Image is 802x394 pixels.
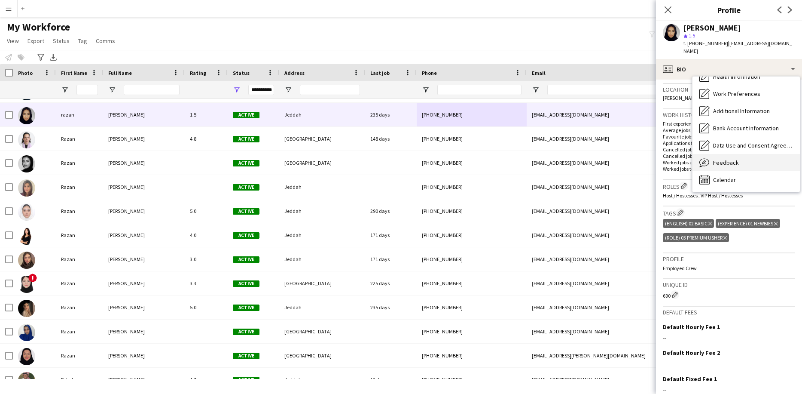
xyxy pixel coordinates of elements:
div: [PHONE_NUMBER] [417,368,527,391]
img: Razan Aldraian [18,131,35,148]
span: Active [233,232,259,239]
div: 148 days [365,127,417,151]
div: [EMAIL_ADDRESS][PERSON_NAME][DOMAIN_NAME] [527,344,698,367]
div: [PHONE_NUMBER] [417,295,527,319]
img: razan Albedani [18,107,35,124]
div: [EMAIL_ADDRESS][DOMAIN_NAME] [527,103,698,126]
button: Open Filter Menu [233,86,241,94]
span: Active [233,112,259,118]
div: Razan [56,320,103,343]
span: Full Name [108,70,132,76]
span: Status [53,37,70,45]
div: [PHONE_NUMBER] [417,103,527,126]
div: [EMAIL_ADDRESS][DOMAIN_NAME] [527,175,698,199]
p: Applications total count: 3 [663,140,795,146]
span: Jeddah [284,184,302,190]
div: Bank Account Information [692,120,800,137]
div: [EMAIL_ADDRESS][DOMAIN_NAME] [527,127,698,151]
span: Feedback [713,159,739,166]
div: [PHONE_NUMBER] [417,151,527,175]
span: Last job [370,70,390,76]
span: Photo [18,70,33,76]
div: [EMAIL_ADDRESS][DOMAIN_NAME] [527,199,698,223]
div: [PHONE_NUMBER] [417,175,527,199]
span: Tag [78,37,87,45]
a: Tag [75,35,91,46]
p: Employed Crew [663,265,795,271]
span: Host / Hostesses , VIP Host / Hostesses [663,192,743,199]
input: Phone Filter Input [437,85,521,95]
img: Razan Hani [18,228,35,245]
div: [EMAIL_ADDRESS][DOMAIN_NAME] [527,271,698,295]
span: Comms [96,37,115,45]
h3: Profile [656,4,802,15]
div: 3.3 [185,271,228,295]
span: [PERSON_NAME] [108,352,145,359]
span: Jeddah [284,111,302,118]
div: 1.5 [185,103,228,126]
span: Jeddah [284,304,302,311]
span: Export [27,37,44,45]
img: Razan Yasser [18,348,35,365]
p: Worked jobs count: 0 [663,159,795,166]
p: Cancelled jobs total count: 0 [663,153,795,159]
div: [EMAIL_ADDRESS][DOMAIN_NAME] [527,368,698,391]
span: View [7,37,19,45]
div: 171 days [365,223,417,247]
span: [PERSON_NAME] [108,376,145,383]
img: Razan Mohammed [18,300,35,317]
div: -- [663,334,795,342]
img: Razan Aljehani [18,179,35,197]
button: Open Filter Menu [422,86,430,94]
app-action-btn: Export XLSX [48,52,58,62]
span: [PERSON_NAME] [108,232,145,238]
p: Favourite job: Host / Hostesses [663,133,795,140]
div: Additional Information [692,102,800,120]
span: [GEOGRAPHIC_DATA] [284,352,332,359]
div: Razan [56,175,103,199]
div: Work Preferences [692,85,800,102]
h3: Unique ID [663,281,795,289]
input: Full Name Filter Input [124,85,180,95]
div: [PHONE_NUMBER] [417,344,527,367]
h3: Location [663,86,795,93]
span: Jeddah [284,232,302,238]
div: 5.0 [185,199,228,223]
input: Email Filter Input [547,85,693,95]
input: First Name Filter Input [76,85,98,95]
span: Active [233,353,259,359]
div: 4.7 [185,368,228,391]
div: 235 days [365,295,417,319]
div: [EMAIL_ADDRESS][DOMAIN_NAME] [527,151,698,175]
span: Address [284,70,305,76]
span: Email [532,70,546,76]
div: [PHONE_NUMBER] [417,223,527,247]
div: Razan [56,247,103,271]
span: Active [233,184,259,191]
button: Open Filter Menu [108,86,116,94]
div: Calendar [692,171,800,188]
a: View [3,35,22,46]
h3: Default Hourly Fee 2 [663,349,720,357]
span: Active [233,280,259,287]
div: Razan [56,344,103,367]
span: [PERSON_NAME] [108,304,145,311]
span: Active [233,305,259,311]
span: [GEOGRAPHIC_DATA] [284,280,332,286]
span: Phone [422,70,437,76]
span: [PERSON_NAME] [108,135,145,142]
h3: Default Hourly Fee 1 [663,323,720,331]
div: [PHONE_NUMBER] [417,271,527,295]
button: Open Filter Menu [284,86,292,94]
span: Active [233,136,259,142]
div: [EMAIL_ADDRESS][DOMAIN_NAME] [527,320,698,343]
div: 690 [663,290,795,299]
div: Bio [656,59,802,80]
div: Razan [56,271,103,295]
span: [PERSON_NAME] [108,184,145,190]
div: Health Information [692,68,800,85]
div: Razan [56,151,103,175]
div: (Experience) 01 Newbies [716,219,780,228]
span: [PERSON_NAME], [PERSON_NAME], 0000 [663,95,750,101]
div: Feedback [692,154,800,171]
